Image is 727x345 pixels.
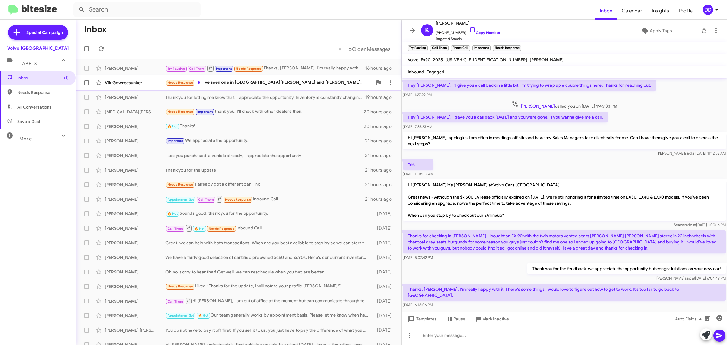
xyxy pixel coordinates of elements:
span: called you on [DATE] 1:45:33 PM [509,100,620,109]
a: Copy Number [469,30,500,35]
div: [PERSON_NAME] [105,167,165,173]
span: Needs Response [17,89,69,95]
span: [PHONE_NUMBER] [436,27,500,36]
div: Thank you for letting me know that, I appreciate the opportunity. Inventory is constantly changin... [165,94,365,100]
button: Templates [402,313,441,324]
div: Thanks! [165,123,364,130]
div: [PERSON_NAME] [105,196,165,202]
div: [DATE] [371,283,397,290]
span: Call Them [189,67,205,71]
div: Our team generally works by appointment basis. Please let me know when he needs to be available t... [165,312,371,319]
span: Appointment Set [168,198,194,202]
button: Mark Inactive [470,313,514,324]
span: Important [216,67,232,71]
span: [DATE] 6:18:06 PM [403,303,433,307]
span: said at [685,276,695,280]
span: Inbound [408,69,424,75]
p: Thank you for the feedback, we appreciate the opportunity but congratulations on your new car! [527,263,726,274]
span: All Conversations [17,104,51,110]
div: I already got a different car. Thx [165,181,365,188]
span: Needs Response [168,81,193,85]
span: 🔥 Hot [194,227,205,231]
div: I've seen one in [GEOGRAPHIC_DATA][PERSON_NAME] and [PERSON_NAME]. [165,79,372,86]
span: [PERSON_NAME] [DATE] 11:12:52 AM [657,151,726,156]
a: Insights [647,2,674,20]
a: Profile [674,2,698,20]
span: Inbox [17,75,69,81]
div: [PERSON_NAME] [105,65,165,71]
div: 21 hours ago [365,152,397,159]
div: [DATE] [371,298,397,304]
span: Appointment Set [168,313,194,317]
button: Apply Tags [614,25,698,36]
span: Apply Tags [650,25,672,36]
p: Hey [PERSON_NAME], I gave you a call back [DATE] and you were gone. If you wanna give me a call. [403,112,608,122]
div: DD [703,5,713,15]
span: Engaged [427,69,444,75]
div: [PERSON_NAME] [105,269,165,275]
div: [PERSON_NAME] [105,211,165,217]
button: Pause [441,313,470,324]
div: [PERSON_NAME] [105,283,165,290]
div: [PERSON_NAME] [PERSON_NAME] [105,327,165,333]
div: [PERSON_NAME] [105,240,165,246]
span: Special Campaign [26,29,63,35]
div: [MEDICAL_DATA][PERSON_NAME] [105,109,165,115]
span: Auto Fields [675,313,704,324]
div: 21 hours ago [365,196,397,202]
span: said at [686,223,696,227]
div: You do not have to pay it off first. If you sell it to us, you just have to pay the difference of... [165,327,371,333]
a: Inbox [595,2,617,20]
span: More [19,136,32,142]
small: Important [472,45,490,51]
div: 20 hours ago [364,123,397,129]
small: Try Pausing [408,45,428,51]
h1: Inbox [84,25,107,34]
div: Volvo [GEOGRAPHIC_DATA] [7,45,69,51]
div: We have a fairly good selection of certified preowned xc60 and xc90s. Here's our current inventor... [165,254,371,260]
span: K [425,25,429,35]
p: Hi [PERSON_NAME], apologies I am often in meetings off site and have my Sales Managers take clien... [403,132,726,149]
span: [PERSON_NAME] [436,19,500,27]
span: [PERSON_NAME] [530,57,564,62]
span: Needs Response [225,198,251,202]
a: Calendar [617,2,647,20]
small: Call Them [430,45,448,51]
div: We appreciate the opportunity! [165,137,365,144]
span: Sender [DATE] 1:00:16 PM [674,223,726,227]
span: Volvo [408,57,418,62]
span: Mark Inactive [482,313,509,324]
div: [PERSON_NAME] [105,225,165,231]
span: Important [168,139,183,143]
button: Next [345,43,394,55]
div: [PERSON_NAME] [105,94,165,100]
span: Needs Response [168,284,193,288]
span: Try Pausing [168,67,185,71]
p: Thanks for checking in [PERSON_NAME]. I bought an EX 90 with the twin motors vented seats [PERSON... [403,230,726,253]
span: [PERSON_NAME] [521,103,555,109]
a: Special Campaign [8,25,68,40]
div: [PERSON_NAME] [105,298,165,304]
div: [PERSON_NAME] [105,138,165,144]
div: [DATE] [371,269,397,275]
small: Phone Call [451,45,470,51]
span: » [349,45,352,53]
div: [PERSON_NAME] [105,313,165,319]
span: 2025 [433,57,443,62]
span: Older Messages [352,46,390,52]
p: Thanks, [PERSON_NAME]. I'm really happy with it. There's some things I would love to figure out h... [403,284,726,301]
div: [DATE] [371,240,397,246]
div: [PERSON_NAME] [105,123,165,129]
div: [PERSON_NAME] [105,182,165,188]
span: (1) [64,75,69,81]
span: 🔥 Hot [198,313,208,317]
span: Ex90 [421,57,430,62]
div: [DATE] [371,211,397,217]
div: thank you, I'll check with other dealers then. [165,108,364,115]
p: Hey [PERSON_NAME], I'll give you a call back in a little bit. I'm trying to wrap up a couple thin... [403,80,656,91]
div: 20 hours ago [364,109,397,115]
span: Call Them [198,198,214,202]
span: [US_VEHICLE_IDENTIFICATION_NUMBER] [445,57,527,62]
span: 🔥 Hot [168,124,178,128]
span: Save a Deal [17,119,40,125]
